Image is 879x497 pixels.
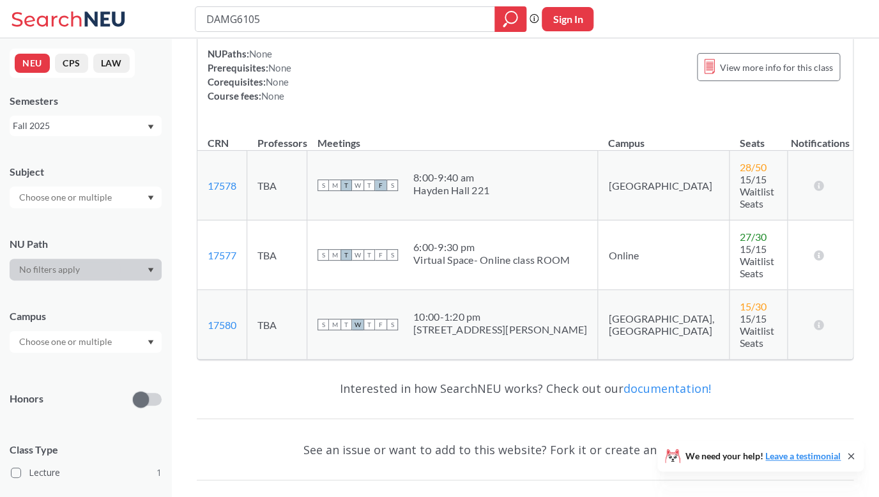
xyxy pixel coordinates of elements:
div: CRN [208,136,229,150]
p: Honors [10,392,43,406]
td: TBA [247,151,307,220]
span: None [268,62,291,73]
button: Sign In [542,7,593,31]
div: Fall 2025Dropdown arrow [10,116,162,136]
span: T [363,180,375,191]
span: 15/15 Waitlist Seats [740,173,774,210]
a: 17577 [208,249,236,261]
label: Lecture [11,464,162,481]
a: 17578 [208,180,236,192]
div: NUPaths: Prerequisites: Corequisites: Course fees: [208,47,291,103]
th: Meetings [307,123,598,151]
th: Campus [598,123,730,151]
td: Online [598,220,730,290]
input: Class, professor, course number, "phrase" [205,8,485,30]
span: T [363,319,375,330]
div: 8:00 - 9:40 am [413,171,489,184]
span: T [363,249,375,261]
span: T [340,319,352,330]
div: Semesters [10,94,162,108]
span: M [329,319,340,330]
span: S [317,249,329,261]
div: magnifying glass [494,6,526,32]
div: Interested in how SearchNEU works? Check out our [197,370,853,407]
svg: Dropdown arrow [148,125,154,130]
span: 15/15 Waitlist Seats [740,312,774,349]
div: Fall 2025 [13,119,146,133]
span: None [266,76,289,88]
button: NEU [15,54,50,73]
input: Choose one or multiple [13,190,120,205]
button: LAW [93,54,130,73]
span: Class Type [10,443,162,457]
span: S [386,249,398,261]
span: 15 / 30 [740,300,767,312]
a: documentation! [623,381,711,396]
div: 6:00 - 9:30 pm [413,241,570,254]
div: [STREET_ADDRESS][PERSON_NAME] [413,323,587,336]
span: We need your help! [685,452,841,461]
button: CPS [55,54,88,73]
span: F [375,180,386,191]
span: None [249,48,272,59]
div: Virtual Space- Online class ROOM [413,254,570,266]
span: M [329,180,340,191]
div: Subject [10,165,162,179]
div: Campus [10,309,162,323]
div: Dropdown arrow [10,331,162,353]
span: 1 [157,466,162,480]
span: 15/15 Waitlist Seats [740,243,774,279]
span: S [317,180,329,191]
div: Dropdown arrow [10,259,162,280]
span: F [375,249,386,261]
th: Notifications [787,123,853,151]
td: [GEOGRAPHIC_DATA] [598,151,730,220]
input: Choose one or multiple [13,334,120,349]
span: W [352,180,363,191]
div: NU Path [10,237,162,251]
span: W [352,249,363,261]
a: Leave a testimonial [765,450,841,461]
div: Dropdown arrow [10,187,162,208]
span: T [340,180,352,191]
svg: Dropdown arrow [148,340,154,345]
span: None [261,90,284,102]
a: 17580 [208,319,236,331]
span: W [352,319,363,330]
span: View more info for this class [720,59,833,75]
span: S [386,319,398,330]
span: F [375,319,386,330]
span: 28 / 50 [740,161,767,173]
svg: Dropdown arrow [148,268,154,273]
td: TBA [247,220,307,290]
span: 27 / 30 [740,231,767,243]
div: Hayden Hall 221 [413,184,489,197]
svg: Dropdown arrow [148,195,154,201]
th: Seats [729,123,787,151]
div: See an issue or want to add to this website? Fork it or create an issue on . [197,431,853,468]
span: M [329,249,340,261]
th: Professors [247,123,307,151]
td: TBA [247,290,307,360]
div: 10:00 - 1:20 pm [413,310,587,323]
span: S [317,319,329,330]
td: [GEOGRAPHIC_DATA], [GEOGRAPHIC_DATA] [598,290,730,360]
svg: magnifying glass [503,10,518,28]
span: S [386,180,398,191]
span: T [340,249,352,261]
